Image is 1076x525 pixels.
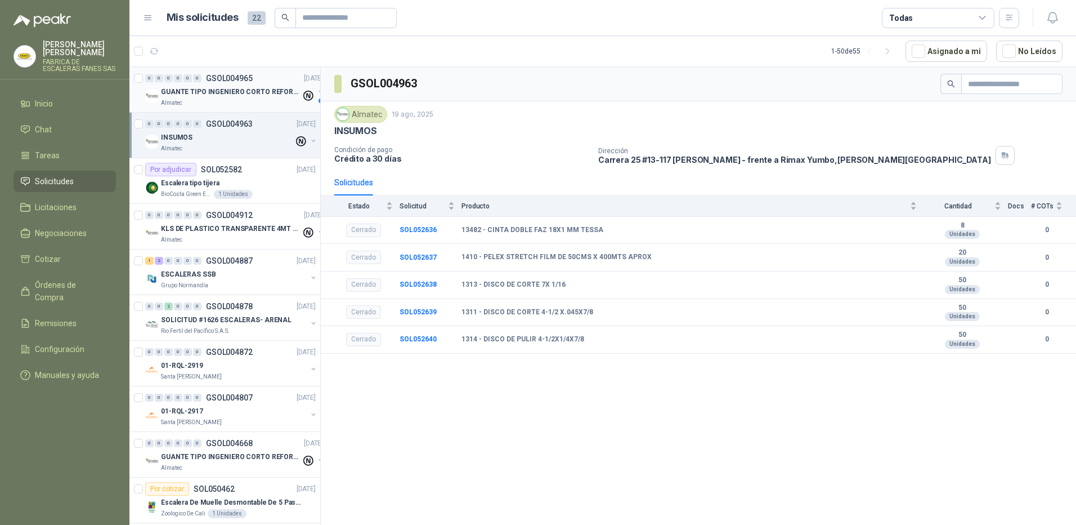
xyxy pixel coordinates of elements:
div: 0 [164,439,173,447]
div: 0 [174,74,182,82]
div: 0 [145,120,154,128]
div: 0 [174,257,182,265]
span: Negociaciones [35,227,87,239]
div: 0 [164,120,173,128]
p: Rio Fertil del Pacífico S.A.S. [161,327,230,336]
div: 1 Unidades [208,509,246,518]
p: Zoologico De Cali [161,509,205,518]
div: 0 [183,211,192,219]
img: Company Logo [337,108,349,121]
div: 0 [155,439,163,447]
div: 1 Unidades [214,190,253,199]
a: 0 0 0 0 0 0 GSOL004963[DATE] Company LogoINSUMOSAlmatec [145,117,318,153]
p: Escalera De Muelle Desmontable De 5 Pasos, Capacida... [161,497,301,508]
p: [DATE] [304,73,323,84]
div: 0 [174,211,182,219]
div: 0 [193,439,201,447]
div: 0 [183,348,192,356]
p: GUANTE TIPO INGENIERO CORTO REFORZADO [161,87,301,97]
b: 50 [923,331,1001,340]
p: INSUMOS [161,132,192,143]
div: 0 [155,120,163,128]
div: Por cotizar [145,482,189,496]
a: Manuales y ayuda [14,364,116,386]
p: Grupo Normandía [161,281,208,290]
div: 0 [193,120,201,128]
div: Cerrado [346,278,381,292]
p: [DATE] [297,393,316,403]
img: Company Logo [145,363,159,377]
div: 0 [174,439,182,447]
th: # COTs [1031,195,1076,216]
div: Cerrado [346,251,381,264]
a: 0 0 0 0 0 0 GSOL004965[DATE] Company LogoGUANTE TIPO INGENIERO CORTO REFORZADOAlmatec [145,72,325,108]
a: 0 0 0 0 0 0 GSOL004807[DATE] Company Logo01-RQL-2917Santa [PERSON_NAME] [145,391,318,427]
b: 1313 - DISCO DE CORTE 7X 1/16 [461,281,566,290]
h3: GSOL004963 [351,75,419,92]
p: [DATE] [304,210,323,221]
p: 19 ago, 2025 [392,109,433,120]
div: 2 [164,302,173,310]
div: 0 [183,74,192,82]
span: Solicitud [400,202,446,210]
span: Chat [35,123,52,136]
b: 1314 - DISCO DE PULIR 4-1/2X1/4X7/8 [461,335,584,344]
div: Unidades [945,230,980,239]
p: ESCALERAS SSB [161,269,216,280]
div: 1 - 50 de 55 [831,42,896,60]
p: Almatec [161,464,182,473]
div: 0 [145,439,154,447]
th: Estado [321,195,400,216]
img: Company Logo [145,226,159,240]
p: GSOL004807 [206,394,253,402]
p: FABRICA DE ESCALERAS FANES SAS [43,59,116,72]
img: Company Logo [145,181,159,194]
a: Negociaciones [14,223,116,244]
div: 0 [174,120,182,128]
a: Solicitudes [14,171,116,192]
div: 0 [155,211,163,219]
span: Remisiones [35,317,77,330]
div: 0 [174,348,182,356]
a: Remisiones [14,313,116,334]
div: 0 [164,74,173,82]
span: Manuales y ayuda [35,369,99,381]
b: 0 [1031,225,1062,235]
div: Unidades [945,257,980,266]
span: Licitaciones [35,201,77,213]
span: Solicitudes [35,175,74,188]
div: 0 [174,394,182,402]
div: 0 [193,348,201,356]
h1: Mis solicitudes [167,10,239,26]
p: GSOL004965 [206,74,253,82]
div: Unidades [945,285,980,294]
a: SOL052636 [400,226,437,234]
p: [DATE] [304,438,323,449]
a: 0 0 0 0 0 0 GSOL004912[DATE] Company LogoKLS DE PLASTICO TRANSPARENTE 4MT CAL 4 Y CINTA TRAAlmatec [145,208,325,244]
a: SOL052640 [400,335,437,343]
img: Company Logo [14,46,35,67]
a: Tareas [14,145,116,166]
p: [DATE] [297,119,316,130]
div: 0 [145,211,154,219]
div: 0 [193,74,201,82]
div: Cerrado [346,333,381,346]
img: Logo peakr [14,14,71,27]
div: 0 [193,257,201,265]
div: 0 [183,439,192,447]
a: Inicio [14,93,116,114]
p: Dirección [598,147,991,155]
div: 0 [193,394,201,402]
p: GSOL004963 [206,120,253,128]
b: SOL052638 [400,281,437,288]
a: Órdenes de Compra [14,274,116,308]
span: Órdenes de Compra [35,279,105,304]
p: Crédito a 30 días [334,154,589,163]
b: 0 [1031,279,1062,290]
p: GSOL004668 [206,439,253,447]
span: 22 [248,11,266,25]
p: [DATE] [297,484,316,495]
p: Carrera 25 #13-117 [PERSON_NAME] - frente a Rimax Yumbo , [PERSON_NAME][GEOGRAPHIC_DATA] [598,155,991,164]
